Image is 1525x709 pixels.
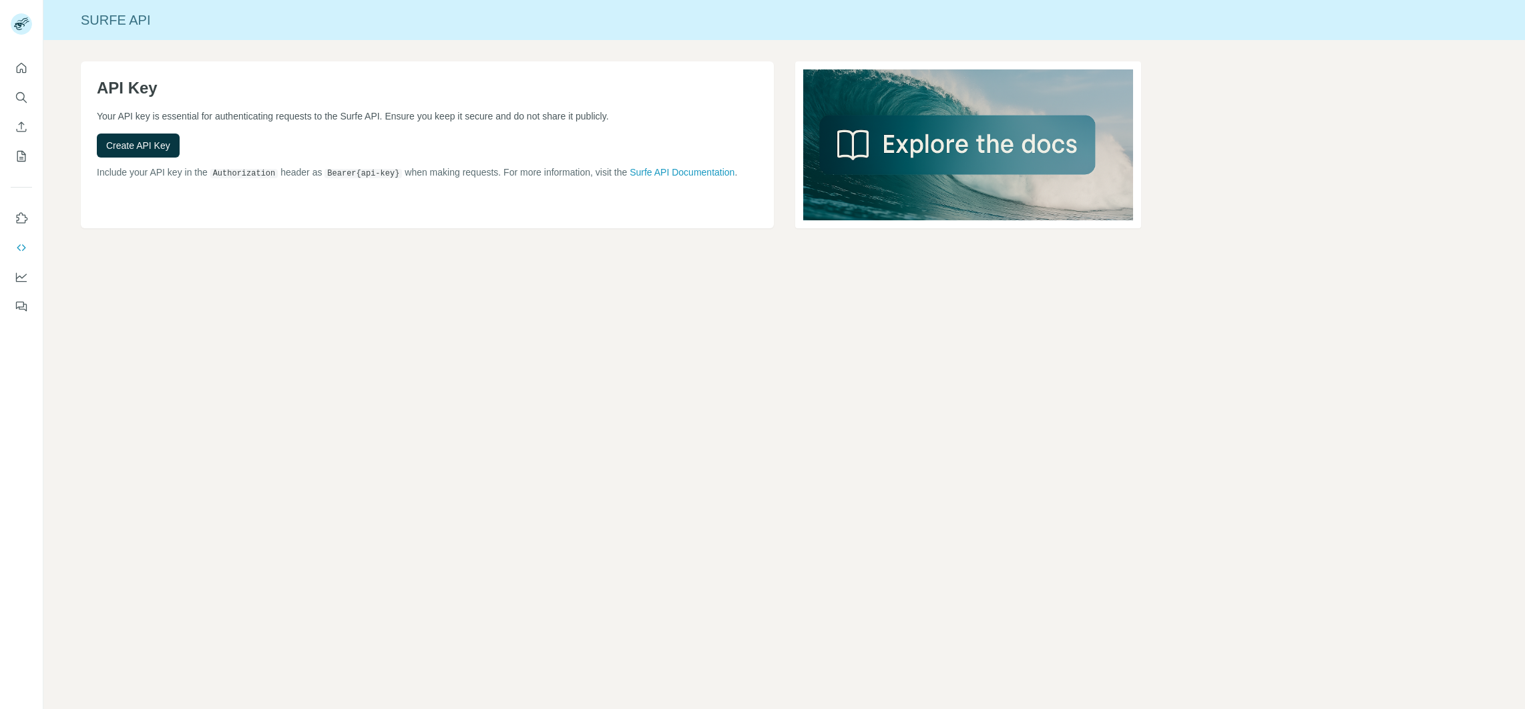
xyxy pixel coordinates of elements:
[97,77,758,99] h1: API Key
[106,139,170,152] span: Create API Key
[324,169,402,178] code: Bearer {api-key}
[11,265,32,289] button: Dashboard
[11,206,32,230] button: Use Surfe on LinkedIn
[11,144,32,168] button: My lists
[97,134,180,158] button: Create API Key
[97,109,758,123] p: Your API key is essential for authenticating requests to the Surfe API. Ensure you keep it secure...
[210,169,278,178] code: Authorization
[11,56,32,80] button: Quick start
[11,236,32,260] button: Use Surfe API
[11,85,32,109] button: Search
[11,115,32,139] button: Enrich CSV
[630,167,734,178] a: Surfe API Documentation
[11,294,32,318] button: Feedback
[43,11,1525,29] div: Surfe API
[97,166,758,180] p: Include your API key in the header as when making requests. For more information, visit the .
